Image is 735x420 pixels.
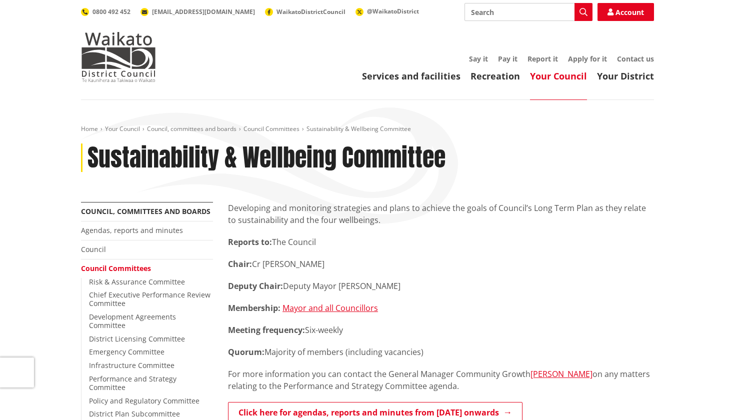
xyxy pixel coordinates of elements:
span: Sustainability & Wellbeing Committee [306,124,411,133]
a: @WaikatoDistrict [355,7,419,15]
a: 0800 492 452 [81,7,130,16]
span: @WaikatoDistrict [367,7,419,15]
a: Agendas, reports and minutes [81,225,183,235]
a: Account [597,3,654,21]
a: Risk & Assurance Committee [89,277,185,286]
a: Council Committees [81,263,151,273]
a: Services and facilities [362,70,460,82]
p: The Council [228,236,654,248]
span: WaikatoDistrictCouncil [276,7,345,16]
a: Council, committees and boards [147,124,236,133]
nav: breadcrumb [81,125,654,133]
img: Waikato District Council - Te Kaunihera aa Takiwaa o Waikato [81,32,156,82]
strong: Quorum: [228,346,264,357]
input: Search input [464,3,592,21]
strong: Reports to: [228,236,272,247]
p: For more information you can contact the General Manager Community Growth on any matters relating... [228,368,654,392]
p: Deputy Mayor [PERSON_NAME] [228,280,654,292]
a: Emergency Committee [89,347,164,356]
a: WaikatoDistrictCouncil [265,7,345,16]
a: Say it [469,54,488,63]
strong: Deputy Chair: [228,280,283,291]
a: Mayor and all Councillors [282,302,378,313]
a: Council Committees [243,124,299,133]
a: District Plan Subcommittee [89,409,180,418]
a: Your District [597,70,654,82]
a: Home [81,124,98,133]
a: Infrastructure Committee [89,360,174,370]
span: [EMAIL_ADDRESS][DOMAIN_NAME] [152,7,255,16]
strong: Membership: [228,302,280,313]
p: Cr [PERSON_NAME] [228,258,654,270]
p: Developing and monitoring strategies and plans to achieve the goals of Council’s Long Term Plan a... [228,202,654,226]
a: Council [81,244,106,254]
a: Your Council [530,70,587,82]
a: Report it [527,54,558,63]
a: Contact us [617,54,654,63]
a: [PERSON_NAME] [530,368,592,379]
p: Six-weekly [228,324,654,336]
a: Development Agreements Committee [89,312,176,330]
h1: Sustainability & Wellbeing Committee [87,143,445,172]
a: District Licensing Committee [89,334,185,343]
a: Chief Executive Performance Review Committee [89,290,210,308]
span: 0800 492 452 [92,7,130,16]
a: Policy and Regulatory Committee [89,396,199,405]
a: Pay it [498,54,517,63]
a: [EMAIL_ADDRESS][DOMAIN_NAME] [140,7,255,16]
p: Majority of members (including vacancies) [228,346,654,358]
a: Your Council [105,124,140,133]
a: Performance and Strategy Committee [89,374,176,392]
a: Recreation [470,70,520,82]
strong: Chair: [228,258,252,269]
strong: Meeting frequency: [228,324,305,335]
a: Council, committees and boards [81,206,210,216]
a: Apply for it [568,54,607,63]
